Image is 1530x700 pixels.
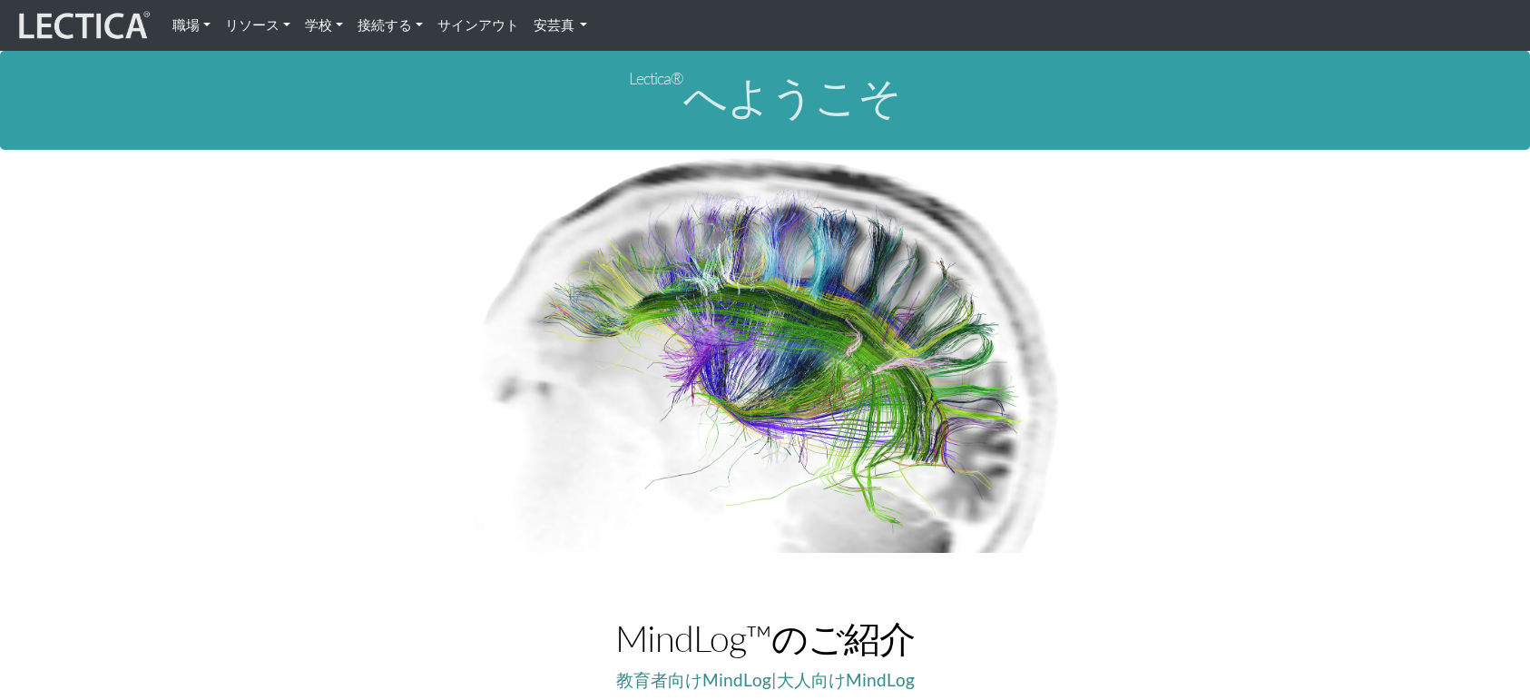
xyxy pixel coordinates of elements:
[350,7,430,44] a: 接続する
[526,7,595,44] a: 安芸真
[430,7,526,44] a: サインアウト
[616,669,771,690] a: 教育者向けMindLog
[298,7,350,44] a: 学校
[683,69,901,123] font: へようこそ
[218,7,298,44] a: リソース
[15,8,151,43] img: レクティカルライブ
[225,16,280,34] font: リソース
[165,7,218,44] a: 職場
[172,16,200,34] font: 職場
[771,669,777,691] font: |
[358,16,412,34] font: 接続する
[534,16,574,34] font: 安芸真
[629,68,683,88] font: Lectica®
[437,16,519,34] font: サインアウト
[305,16,332,34] font: 学校
[615,616,915,660] font: MindLog™のご紹介
[777,669,915,690] a: 大人向けMindLog
[463,150,1067,553] img: ヒューマンコネクトームプロジェクト画像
